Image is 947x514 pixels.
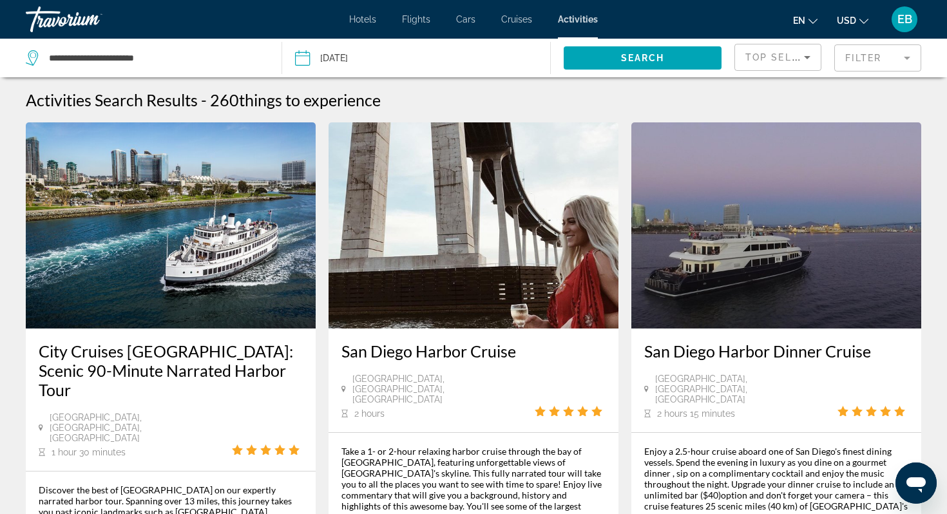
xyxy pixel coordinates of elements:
span: things to experience [239,90,381,109]
a: Flights [402,14,430,24]
a: Travorium [26,3,155,36]
a: San Diego Harbor Dinner Cruise [644,341,908,361]
a: Cruises [501,14,532,24]
a: San Diego Harbor Cruise [341,341,606,361]
button: User Menu [888,6,921,33]
h2: 260 [210,90,381,109]
button: Change currency [837,11,868,30]
span: USD [837,15,856,26]
a: Cars [456,14,475,24]
span: 2 hours [354,408,385,419]
a: City Cruises [GEOGRAPHIC_DATA]: Scenic 90-Minute Narrated Harbor Tour [39,341,303,399]
span: [GEOGRAPHIC_DATA], [GEOGRAPHIC_DATA], [GEOGRAPHIC_DATA] [655,374,837,405]
span: en [793,15,805,26]
button: Change language [793,11,818,30]
button: Search [564,46,722,70]
span: 1 hour 30 minutes [52,447,126,457]
span: Search [621,53,665,63]
span: - [201,90,207,109]
img: 2f.jpg [26,122,316,328]
iframe: Button to launch messaging window [895,462,937,504]
h1: Activities Search Results [26,90,198,109]
button: Filter [834,44,921,72]
img: 54.jpg [631,122,921,328]
a: Activities [558,14,598,24]
span: EB [897,13,912,26]
span: 2 hours 15 minutes [657,408,735,419]
span: [GEOGRAPHIC_DATA], [GEOGRAPHIC_DATA], [GEOGRAPHIC_DATA] [352,374,535,405]
span: Top Sellers [745,52,819,62]
button: Date: Sep 7, 2025 [295,39,551,77]
a: Hotels [349,14,376,24]
span: [GEOGRAPHIC_DATA], [GEOGRAPHIC_DATA], [GEOGRAPHIC_DATA] [50,412,232,443]
img: f2.jpg [329,122,618,328]
mat-select: Sort by [745,50,810,65]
